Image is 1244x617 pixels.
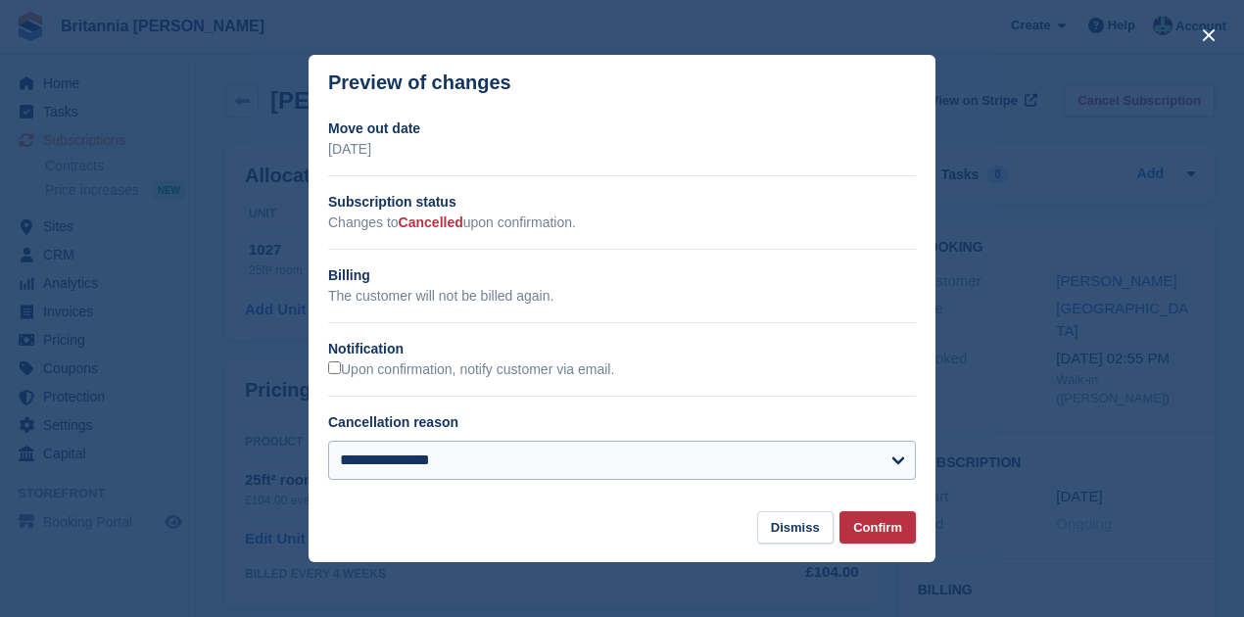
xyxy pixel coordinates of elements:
p: Preview of changes [328,71,511,94]
p: Changes to upon confirmation. [328,213,916,233]
button: Dismiss [757,511,834,544]
input: Upon confirmation, notify customer via email. [328,361,341,374]
button: Confirm [839,511,916,544]
h2: Notification [328,339,916,359]
p: [DATE] [328,139,916,160]
p: The customer will not be billed again. [328,286,916,307]
h2: Move out date [328,119,916,139]
h2: Subscription status [328,192,916,213]
h2: Billing [328,265,916,286]
label: Upon confirmation, notify customer via email. [328,361,614,379]
label: Cancellation reason [328,414,458,430]
button: close [1193,20,1224,51]
span: Cancelled [399,214,463,230]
